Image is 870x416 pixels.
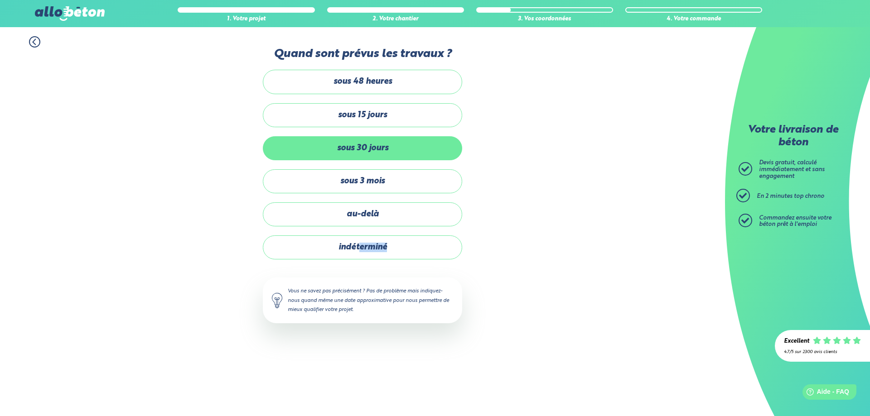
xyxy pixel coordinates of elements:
[263,103,462,127] label: sous 15 jours
[263,202,462,226] label: au-delà
[178,16,314,23] div: 1. Votre projet
[625,16,762,23] div: 4. Votre commande
[35,6,105,21] img: allobéton
[476,16,613,23] div: 3. Vos coordonnées
[263,277,462,323] div: Vous ne savez pas précisément ? Pas de problème mais indiquez-nous quand même une date approximat...
[263,136,462,160] label: sous 30 jours
[327,16,464,23] div: 2. Votre chantier
[789,381,860,406] iframe: Help widget launcher
[263,169,462,193] label: sous 3 mois
[263,235,462,259] label: indéterminé
[263,70,462,94] label: sous 48 heures
[263,48,462,61] label: Quand sont prévus les travaux ?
